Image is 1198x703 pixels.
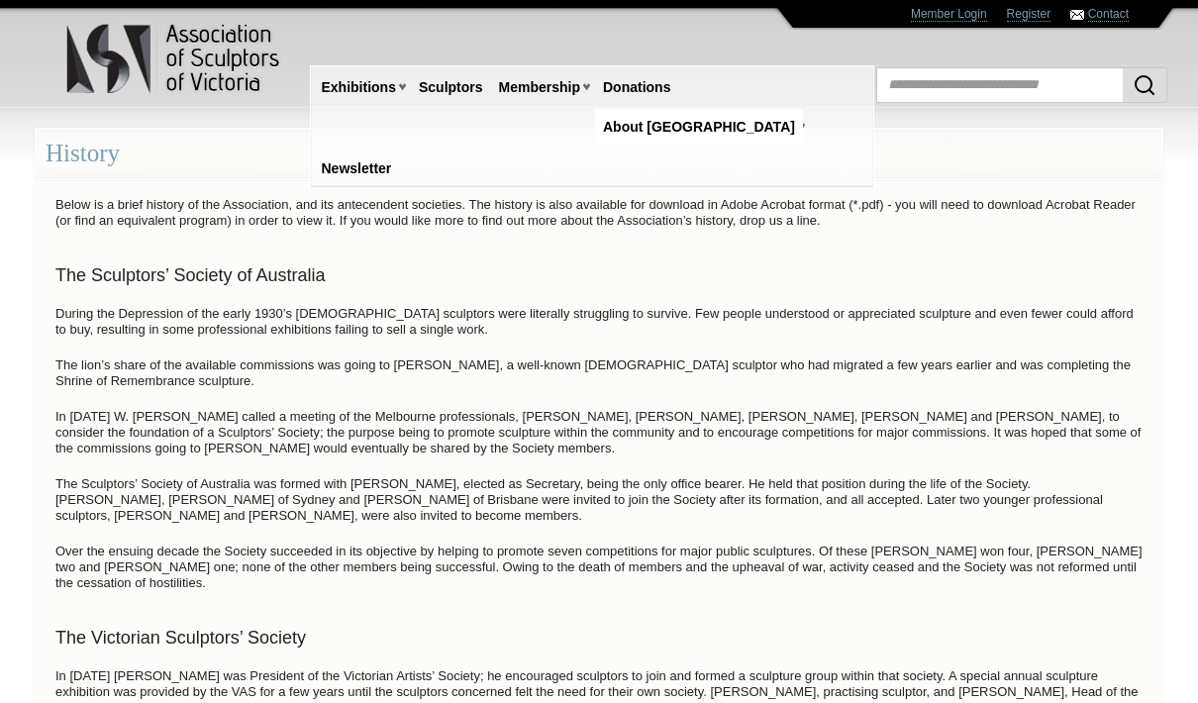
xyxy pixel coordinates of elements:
[595,69,678,106] a: Donations
[55,265,325,285] span: The Sculptors’ Society of Australia
[1133,73,1156,97] img: Search
[314,151,400,187] a: Newsletter
[46,352,1152,394] p: The lion’s share of the available commissions was going to [PERSON_NAME], a well-known [DEMOGRAPH...
[35,128,1163,180] div: History
[314,69,404,106] a: Exhibitions
[46,539,1152,596] p: Over the ensuing decade the Society succeeded in its objective by helping to promote seven compet...
[595,109,803,146] a: About [GEOGRAPHIC_DATA]
[491,69,588,106] a: Membership
[55,628,306,648] span: The Victorian Sculptors’ Society
[46,404,1152,461] p: In [DATE] W. [PERSON_NAME] called a meeting of the Melbourne professionals, [PERSON_NAME], [PERSO...
[1088,7,1129,22] a: Contact
[46,471,1152,529] p: The Sculptors’ Society of Australia was formed with [PERSON_NAME], elected as Secretary, being th...
[46,301,1152,343] p: During the Depression of the early 1930’s [DEMOGRAPHIC_DATA] sculptors were literally struggling ...
[911,7,987,22] a: Member Login
[411,69,491,106] a: Sculptors
[1007,7,1051,22] a: Register
[65,20,283,98] img: logo.png
[46,192,1152,234] p: Below is a brief history of the Association, and its antecendent societies. The history is also a...
[1070,10,1084,20] img: Contact ASV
